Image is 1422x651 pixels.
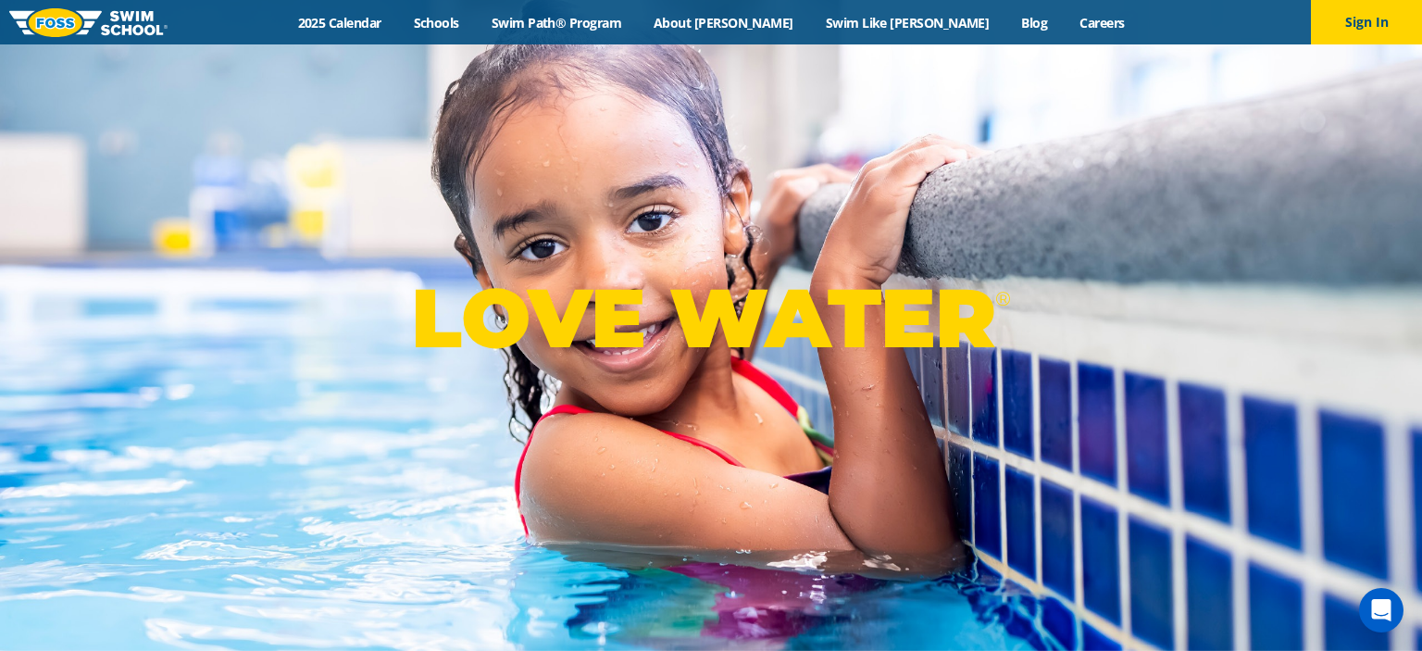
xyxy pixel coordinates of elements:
a: Careers [1064,14,1141,31]
img: FOSS Swim School Logo [9,8,168,37]
a: About [PERSON_NAME] [638,14,810,31]
a: Blog [1005,14,1064,31]
sup: ® [995,287,1010,310]
a: 2025 Calendar [281,14,397,31]
div: Open Intercom Messenger [1359,588,1403,632]
a: Schools [397,14,475,31]
a: Swim Like [PERSON_NAME] [809,14,1005,31]
a: Swim Path® Program [475,14,637,31]
p: LOVE WATER [411,269,1010,368]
